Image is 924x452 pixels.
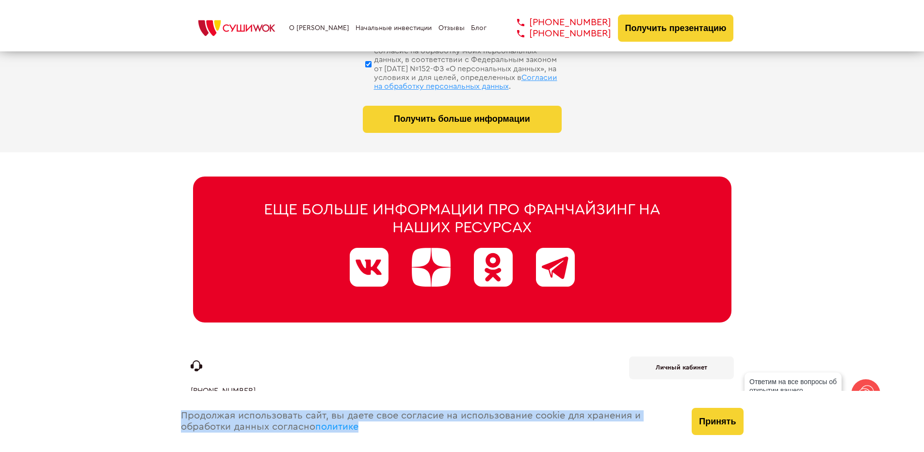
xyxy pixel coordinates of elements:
button: Получить больше информации [363,106,562,133]
button: Получить презентацию [618,15,734,42]
a: О [PERSON_NAME] [289,24,349,32]
a: [PHONE_NUMBER] [503,28,611,39]
div: Продолжая использовать сайт, вы даете свое согласие на использование cookie для хранения и обрабо... [171,391,682,452]
button: Принять [692,408,743,435]
span: Согласии на обработку персональных данных [374,74,557,90]
a: Личный кабинет [629,356,734,379]
span: Получить больше информации [394,114,530,124]
a: политике [315,422,358,432]
img: СУШИWOK [191,17,283,39]
a: Блог [471,24,486,32]
a: Начальные инвестиции [356,24,432,32]
b: Личный кабинет [656,364,707,371]
div: Еще больше информации про франчайзинг на наших ресурсах [239,201,685,237]
a: Отзывы [438,24,465,32]
a: [PHONE_NUMBER] [191,387,256,395]
div: Ответим на все вопросы об открытии вашего [PERSON_NAME]! [745,372,842,408]
div: Нажимая кнопку “Оставить заявку”, я даю свое согласие на обработку моих персональных данных, в со... [374,37,562,91]
a: [PHONE_NUMBER] [503,17,611,28]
